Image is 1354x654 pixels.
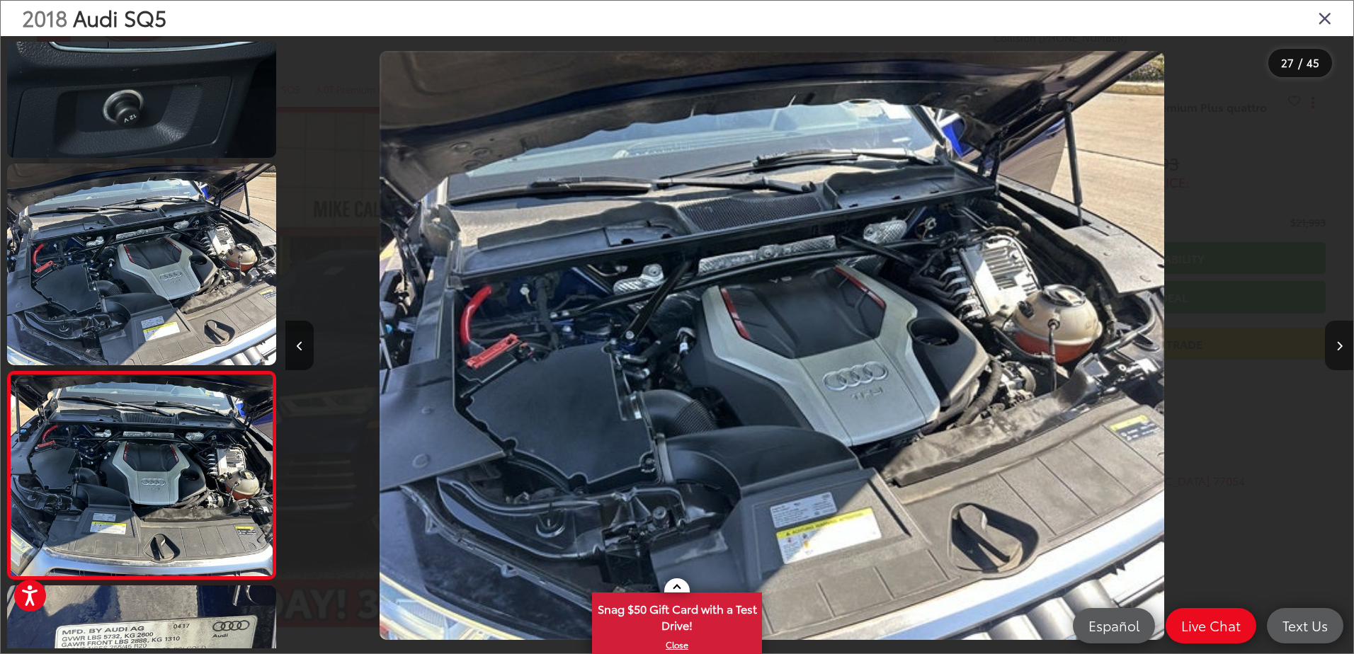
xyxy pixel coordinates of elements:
img: 2018 Audi SQ5 3.0T Premium Plus quattro [380,51,1165,640]
div: 2018 Audi SQ5 3.0T Premium Plus quattro 25 [238,51,1306,640]
span: 27 [1281,54,1294,70]
span: 45 [1307,54,1319,70]
a: Live Chat [1166,608,1256,643]
span: 2018 [22,2,67,33]
span: Audi SQ5 [73,2,166,33]
span: Live Chat [1174,616,1248,634]
span: Snag $50 Gift Card with a Test Drive! [593,594,761,637]
a: Español [1073,608,1155,643]
button: Previous image [285,321,314,370]
img: 2018 Audi SQ5 3.0T Premium Plus quattro [8,375,275,575]
button: Next image [1325,321,1353,370]
img: 2018 Audi SQ5 3.0T Premium Plus quattro [4,161,279,367]
span: Español [1081,616,1147,634]
a: Text Us [1267,608,1343,643]
span: / [1297,58,1304,68]
i: Close gallery [1318,8,1332,27]
span: Text Us [1275,616,1335,634]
